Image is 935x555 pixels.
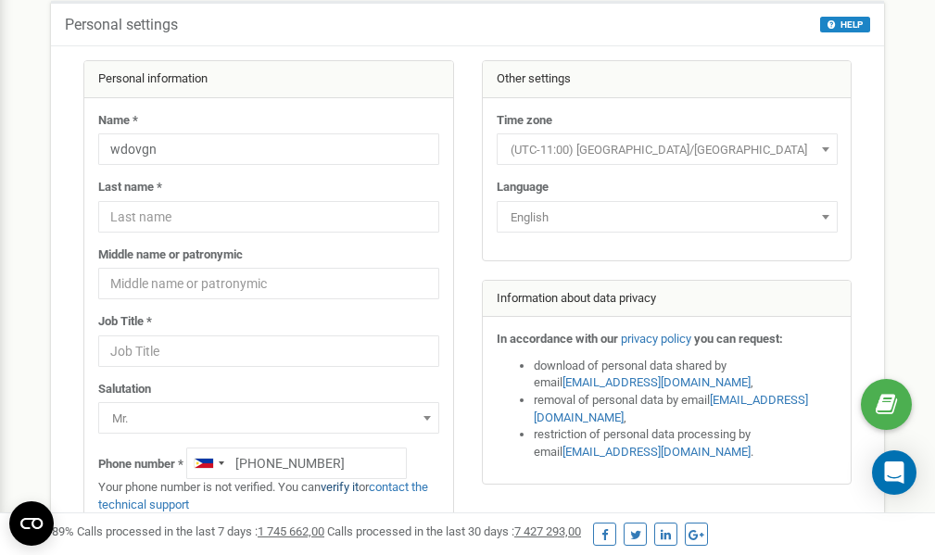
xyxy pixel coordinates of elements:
[98,335,439,367] input: Job Title
[98,381,151,398] label: Salutation
[77,524,324,538] span: Calls processed in the last 7 days :
[497,332,618,346] strong: In accordance with our
[514,524,581,538] u: 7 427 293,00
[621,332,691,346] a: privacy policy
[84,61,453,98] div: Personal information
[694,332,783,346] strong: you can request:
[98,402,439,434] span: Mr.
[534,393,808,424] a: [EMAIL_ADDRESS][DOMAIN_NAME]
[503,205,831,231] span: English
[98,480,428,511] a: contact the technical support
[98,456,183,473] label: Phone number *
[872,450,916,495] div: Open Intercom Messenger
[497,112,552,130] label: Time zone
[497,201,838,233] span: English
[186,448,407,479] input: +1-800-555-55-55
[258,524,324,538] u: 1 745 662,00
[534,358,838,392] li: download of personal data shared by email ,
[497,133,838,165] span: (UTC-11:00) Pacific/Midway
[534,392,838,426] li: removal of personal data by email ,
[534,426,838,460] li: restriction of personal data processing by email .
[98,133,439,165] input: Name
[65,17,178,33] h5: Personal settings
[497,179,549,196] label: Language
[562,445,751,459] a: [EMAIL_ADDRESS][DOMAIN_NAME]
[98,179,162,196] label: Last name *
[98,112,138,130] label: Name *
[9,501,54,546] button: Open CMP widget
[820,17,870,32] button: HELP
[562,375,751,389] a: [EMAIL_ADDRESS][DOMAIN_NAME]
[321,480,359,494] a: verify it
[98,246,243,264] label: Middle name or patronymic
[503,137,831,163] span: (UTC-11:00) Pacific/Midway
[327,524,581,538] span: Calls processed in the last 30 days :
[98,201,439,233] input: Last name
[98,479,439,513] p: Your phone number is not verified. You can or
[98,313,152,331] label: Job Title *
[105,406,433,432] span: Mr.
[483,281,852,318] div: Information about data privacy
[187,448,230,478] div: Telephone country code
[483,61,852,98] div: Other settings
[98,268,439,299] input: Middle name or patronymic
